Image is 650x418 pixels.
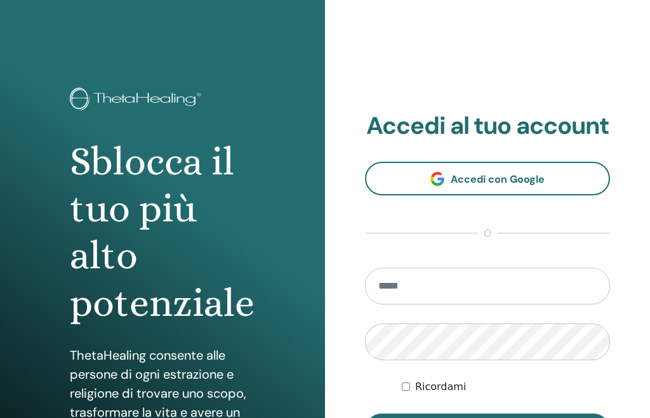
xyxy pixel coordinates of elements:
[451,173,545,186] span: Accedi con Google
[402,379,610,395] div: Keep me authenticated indefinitely or until I manually logout
[415,379,466,395] label: Ricordami
[477,226,498,241] span: o
[365,112,610,141] h2: Accedi al tuo account
[70,138,255,327] h1: Sblocca il tuo più alto potenziale
[365,162,610,195] a: Accedi con Google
